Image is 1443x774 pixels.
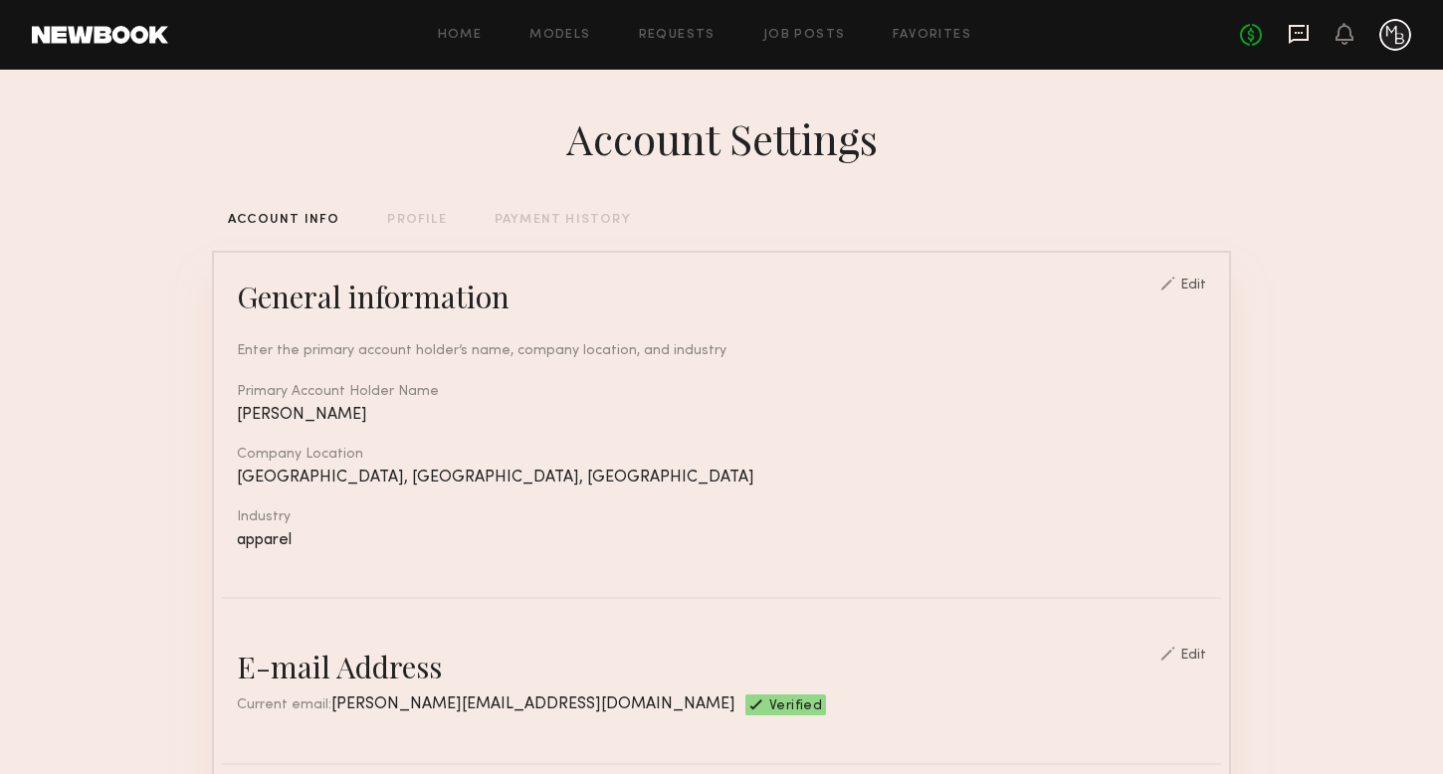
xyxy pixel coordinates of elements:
[387,214,446,227] div: PROFILE
[237,385,1206,399] div: Primary Account Holder Name
[769,699,822,715] span: Verified
[763,29,846,42] a: Job Posts
[1180,649,1206,663] div: Edit
[237,470,1206,486] div: [GEOGRAPHIC_DATA], [GEOGRAPHIC_DATA], [GEOGRAPHIC_DATA]
[237,407,1206,424] div: [PERSON_NAME]
[237,277,510,316] div: General information
[331,696,735,712] span: [PERSON_NAME][EMAIL_ADDRESS][DOMAIN_NAME]
[893,29,971,42] a: Favorites
[237,510,1206,524] div: Industry
[1180,279,1206,292] div: Edit
[438,29,483,42] a: Home
[237,694,735,715] div: Current email:
[529,29,590,42] a: Models
[228,214,339,227] div: ACCOUNT INFO
[237,647,442,686] div: E-mail Address
[237,532,1206,549] div: apparel
[237,340,1206,361] div: Enter the primary account holder’s name, company location, and industry
[237,448,1206,462] div: Company Location
[639,29,716,42] a: Requests
[566,110,878,166] div: Account Settings
[495,214,631,227] div: PAYMENT HISTORY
